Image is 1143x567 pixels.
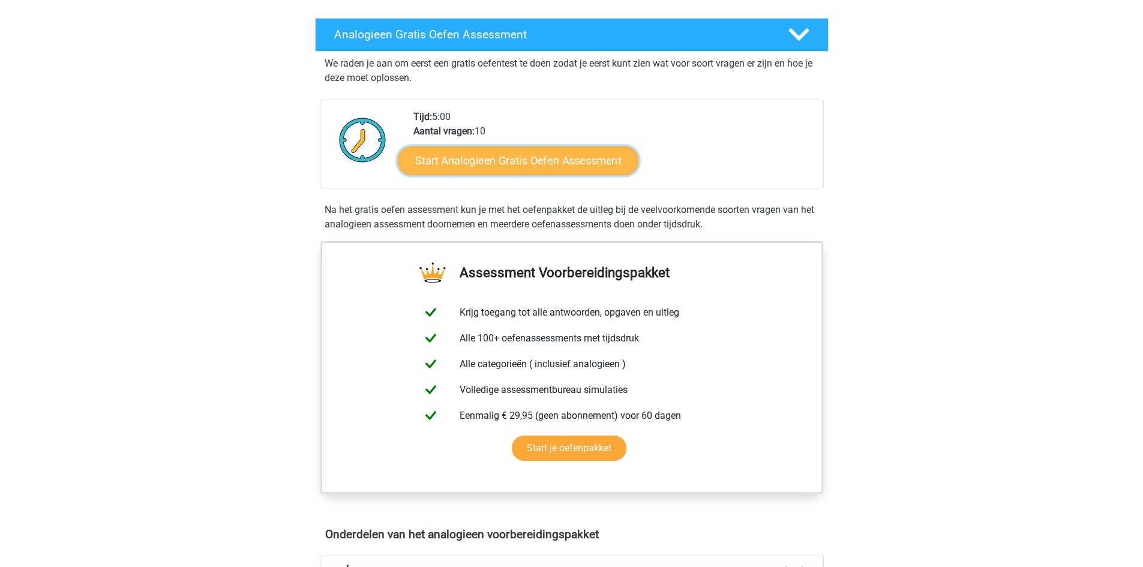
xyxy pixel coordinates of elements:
[413,111,432,122] b: Tijd:
[320,203,824,232] div: Na het gratis oefen assessment kun je met het oefenpakket de uitleg bij de veelvoorkomende soorte...
[325,527,818,541] h4: Onderdelen van het analogieen voorbereidingspakket
[413,125,475,137] b: Aantal vragen:
[404,110,823,188] div: 5:00 10
[325,56,819,85] p: We raden je aan om eerst een gratis oefentest te doen zodat je eerst kunt zien wat voor soort vra...
[310,18,833,52] a: Analogieen Gratis Oefen Assessment
[512,436,626,461] a: Start je oefenpakket
[334,28,769,41] h4: Analogieen Gratis Oefen Assessment
[398,146,638,175] a: Start Analogieen Gratis Oefen Assessment
[332,110,393,170] img: Klok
